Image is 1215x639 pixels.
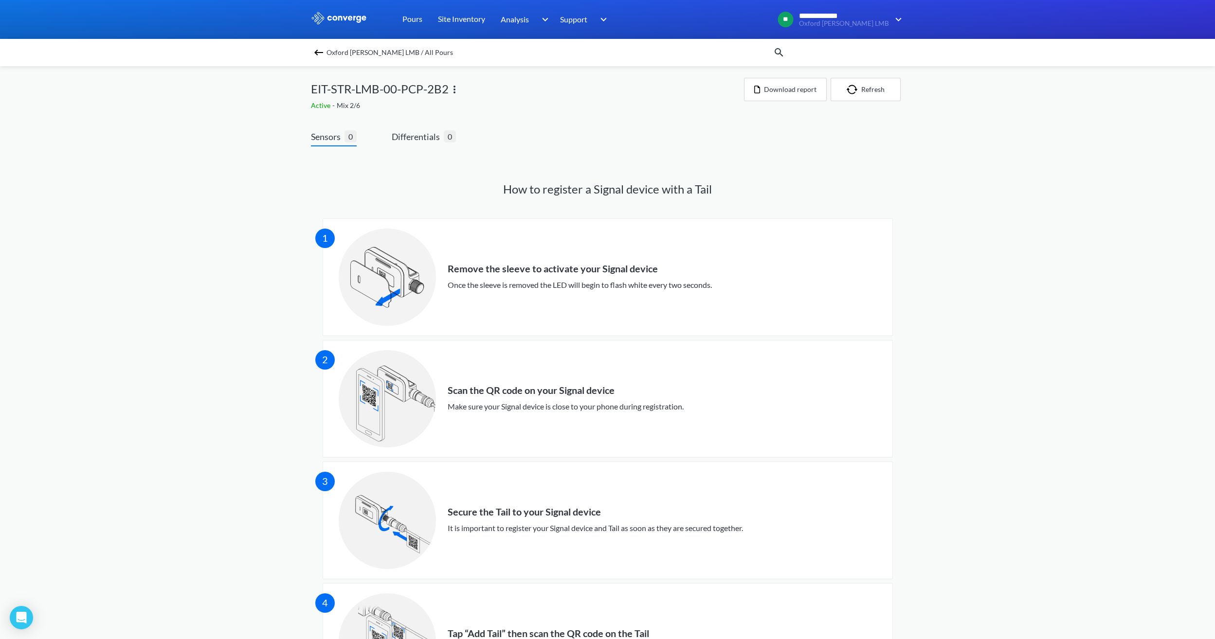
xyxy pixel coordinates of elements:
[444,130,456,142] span: 0
[392,130,444,143] span: Differentials
[448,279,712,291] div: Once the sleeve is removed the LED will begin to flash white every two seconds.
[773,47,785,58] img: icon-search.svg
[448,522,743,534] div: It is important to register your Signal device and Tail as soon as they are secured together.
[744,78,827,101] button: Download report
[501,13,529,25] span: Analysis
[448,506,743,518] div: Secure the Tail to your Signal device
[311,181,905,197] h1: How to register a Signal device with a Tail
[594,14,610,25] img: downArrow.svg
[799,20,889,27] span: Oxford [PERSON_NAME] LMB
[311,12,367,24] img: logo_ewhite.svg
[311,130,345,143] span: Sensors
[448,385,684,396] div: Scan the QR code on your Signal device
[345,130,357,142] span: 0
[311,80,449,98] span: EIT-STR-LMB-00-PCP-2B2
[339,350,436,447] img: 2-signal-qr-code-scan@3x.png
[339,229,436,326] img: 1-signal-sleeve-removal-info@3x.png
[831,78,901,101] button: Refresh
[560,13,587,25] span: Support
[535,14,551,25] img: downArrow.svg
[315,472,335,491] div: 3
[10,606,33,629] div: Open Intercom Messenger
[313,47,325,58] img: backspace.svg
[754,86,760,93] img: icon-file.svg
[847,85,861,94] img: icon-refresh.svg
[339,472,436,569] img: 3-signal-secure-tail@3x.png
[315,350,335,370] div: 2
[311,101,332,109] span: Active
[889,14,905,25] img: downArrow.svg
[326,46,453,59] span: Oxford [PERSON_NAME] LMB / All Pours
[448,400,684,412] div: Make sure your Signal device is close to your phone during registration.
[311,100,744,111] div: Mix 2/6
[315,593,335,613] div: 4
[448,263,712,275] div: Remove the sleeve to activate your Signal device
[315,229,335,248] div: 1
[332,101,337,109] span: -
[449,84,460,95] img: more.svg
